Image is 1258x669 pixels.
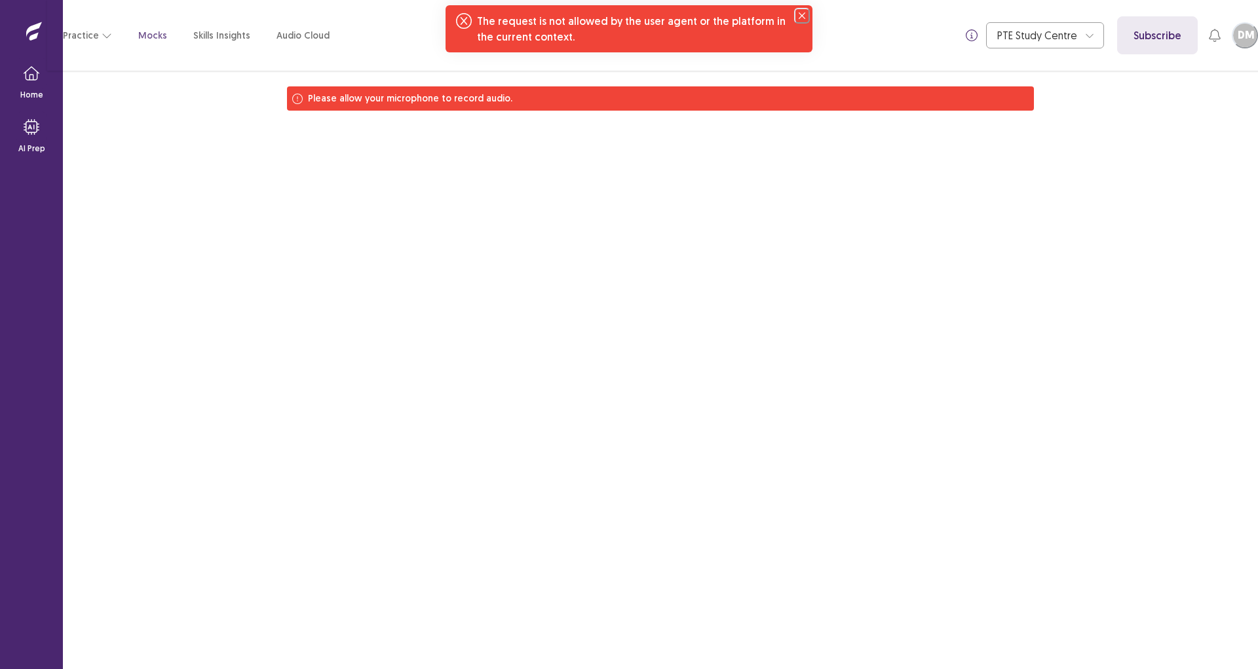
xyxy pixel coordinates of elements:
[276,29,330,43] a: Audio Cloud
[997,23,1078,48] div: PTE Study Centre
[138,29,167,43] a: Mocks
[308,92,512,105] p: Please allow your microphone to record audio.
[1117,16,1198,54] a: Subscribe
[63,24,112,47] button: Practice
[20,89,43,101] p: Home
[794,8,810,24] button: Close
[1232,22,1258,48] button: DM
[18,143,45,154] p: AI Prep
[960,24,983,47] button: info
[193,29,250,43] a: Skills Insights
[477,13,786,45] div: The request is not allowed by the user agent or the platform in the current context.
